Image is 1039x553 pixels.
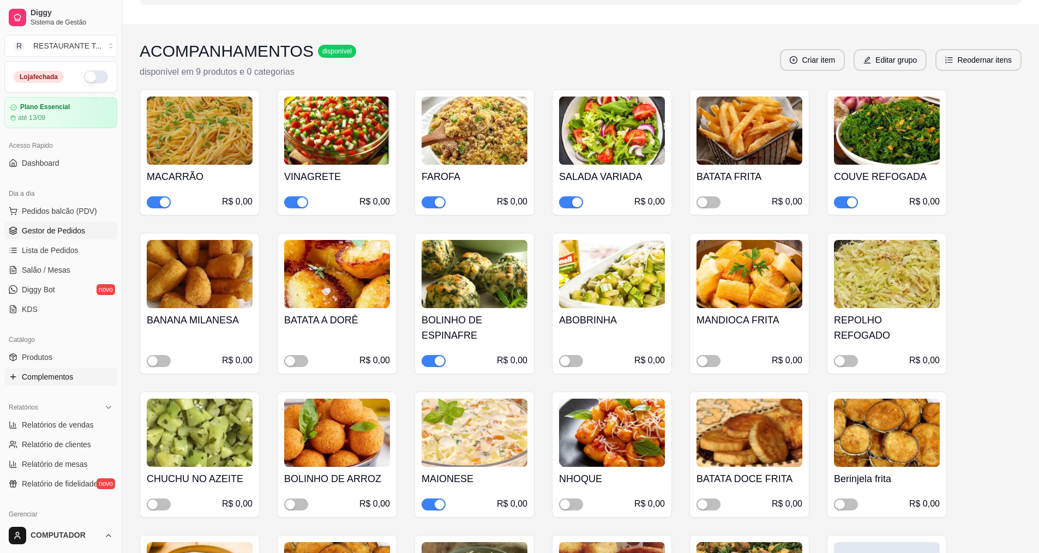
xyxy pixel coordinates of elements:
h4: COUVE REFOGADA [834,169,940,184]
button: Alterar Status [84,70,108,83]
div: R$ 0,00 [497,195,527,208]
span: Relatórios de vendas [22,419,94,430]
h4: BOLINHO DE ESPINAFRE [422,312,527,343]
div: R$ 0,00 [909,497,940,510]
div: Gerenciar [4,506,117,523]
span: Produtos [22,352,52,363]
span: Pedidos balcão (PDV) [22,206,97,217]
div: R$ 0,00 [634,195,665,208]
img: product-image [422,97,527,165]
a: Plano Essencialaté 13/09 [4,97,117,128]
button: editEditar grupo [854,49,927,71]
span: Relatório de fidelidade [22,478,98,489]
h4: FAROFA [422,169,527,184]
h4: NHOQUE [559,471,665,486]
h4: BATATA DOCE FRITA [696,471,802,486]
div: R$ 0,00 [634,497,665,510]
p: disponível em 9 produtos e 0 categorias [140,65,356,79]
div: R$ 0,00 [222,195,253,208]
a: KDS [4,300,117,318]
span: edit [863,56,871,64]
div: R$ 0,00 [909,354,940,367]
div: R$ 0,00 [497,354,527,367]
span: plus-circle [790,56,797,64]
div: R$ 0,00 [772,497,802,510]
h4: BATATA FRITA [696,169,802,184]
div: R$ 0,00 [359,354,390,367]
article: Plano Essencial [20,103,70,111]
span: Diggy [31,8,113,18]
button: ordered-listReodernar itens [935,49,1022,71]
a: Relatório de clientes [4,436,117,453]
span: R [14,40,25,51]
a: Lista de Pedidos [4,242,117,259]
h4: MACARRÃO [147,169,253,184]
img: product-image [422,240,527,308]
button: COMPUTADOR [4,522,117,549]
div: R$ 0,00 [222,354,253,367]
h4: Berinjela frita [834,471,940,486]
img: product-image [422,399,527,467]
img: product-image [559,399,665,467]
h4: MAIONESE [422,471,527,486]
div: R$ 0,00 [497,497,527,510]
button: Pedidos balcão (PDV) [4,202,117,220]
img: product-image [284,97,390,165]
div: R$ 0,00 [222,497,253,510]
img: product-image [147,240,253,308]
h4: BOLINHO DE ARROZ [284,471,390,486]
span: COMPUTADOR [31,531,100,540]
span: Relatórios [9,403,38,412]
span: Diggy Bot [22,284,55,295]
a: Produtos [4,348,117,366]
img: product-image [147,97,253,165]
div: R$ 0,00 [359,497,390,510]
div: R$ 0,00 [634,354,665,367]
a: Diggy Botnovo [4,281,117,298]
span: Relatório de clientes [22,439,91,450]
div: R$ 0,00 [772,195,802,208]
img: product-image [284,240,390,308]
a: Salão / Mesas [4,261,117,279]
h3: ACOMPANHAMENTOS [140,41,314,61]
span: Lista de Pedidos [22,245,79,256]
div: R$ 0,00 [359,195,390,208]
a: Dashboard [4,154,117,172]
a: Gestor de Pedidos [4,222,117,239]
div: R$ 0,00 [909,195,940,208]
div: Loja fechada [14,71,64,83]
img: product-image [559,97,665,165]
h4: CHUCHU NO AZEITE [147,471,253,486]
img: product-image [696,399,802,467]
img: product-image [696,97,802,165]
img: product-image [559,240,665,308]
img: product-image [147,399,253,467]
img: product-image [834,240,940,308]
span: Salão / Mesas [22,265,70,275]
a: DiggySistema de Gestão [4,4,117,31]
span: Sistema de Gestão [31,18,113,27]
span: disponível [320,47,354,56]
a: Relatórios de vendas [4,416,117,434]
h4: BANANA MILANESA [147,312,253,328]
article: até 13/09 [18,113,45,122]
div: RESTAURANTE T ... [33,40,102,51]
img: product-image [696,240,802,308]
span: Complementos [22,371,73,382]
h4: VINAGRETE [284,169,390,184]
h4: ABOBRINHA [559,312,665,328]
span: Relatório de mesas [22,459,88,470]
div: Acesso Rápido [4,137,117,154]
a: Relatório de fidelidadenovo [4,475,117,492]
span: ordered-list [945,56,953,64]
h4: MANDIOCA FRITA [696,312,802,328]
img: product-image [834,399,940,467]
img: product-image [834,97,940,165]
h4: SALADA VARIADA [559,169,665,184]
div: Catálogo [4,331,117,348]
h4: REPOLHO REFOGADO [834,312,940,343]
img: product-image [284,399,390,467]
span: Dashboard [22,158,59,169]
div: Dia a dia [4,185,117,202]
button: plus-circleCriar item [780,49,845,71]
